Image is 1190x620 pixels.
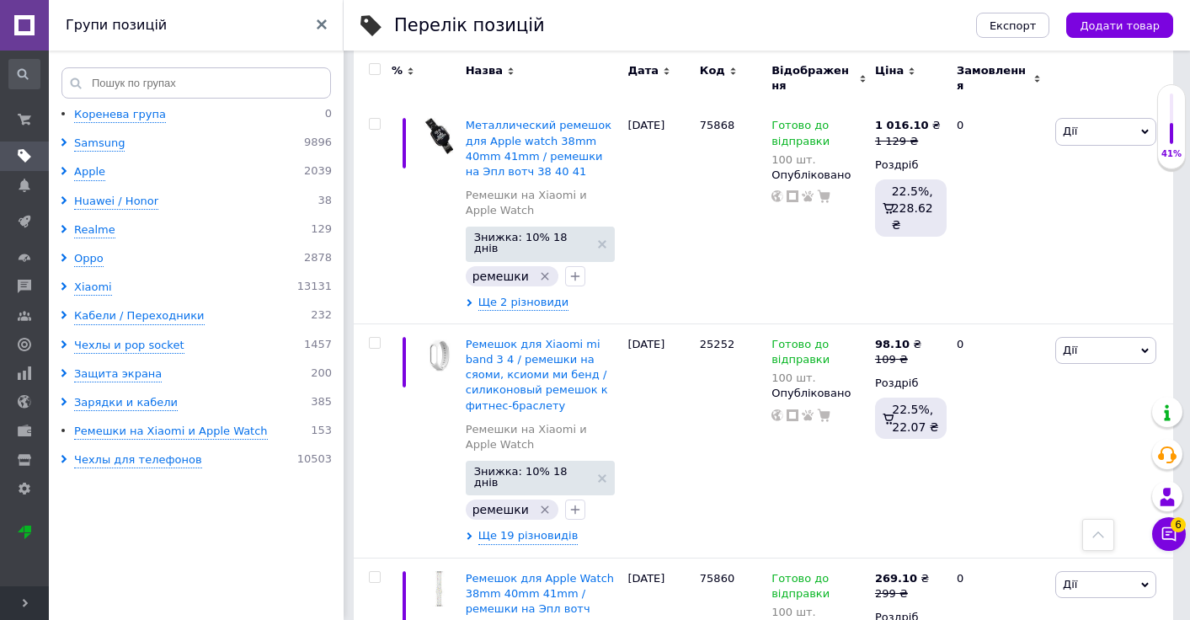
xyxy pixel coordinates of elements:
[392,63,403,78] span: %
[947,105,1051,324] div: 0
[875,376,942,391] div: Роздріб
[700,572,734,585] span: 75860
[875,352,921,367] div: 109 ₴
[771,386,867,401] div: Опубліковано
[875,571,929,586] div: ₴
[311,308,332,324] span: 232
[466,422,620,452] a: Ремешки на Xiaomi и Apple Watch
[771,572,830,605] span: Готово до відправки
[311,222,332,238] span: 129
[875,63,904,78] span: Ціна
[875,134,941,149] div: 1 129 ₴
[74,164,105,180] div: Apple
[1171,517,1186,532] span: 6
[1063,578,1077,591] span: Дії
[74,136,125,152] div: Samsung
[875,338,910,350] b: 98.10
[771,63,855,94] span: Відображення
[74,222,115,238] div: Realme
[627,63,659,78] span: Дата
[421,118,457,154] img: Металлический ремешок для Apple watch 38mm 40mm 41mm / ремешки на Эпл вотч 38 40 41
[74,107,166,123] div: Коренева група
[478,528,579,544] span: Ще 19 різновидів
[1080,19,1160,32] span: Додати товар
[394,17,545,35] div: Перелік позицій
[74,251,104,267] div: Oppo
[74,194,158,210] div: Huawei / Honor
[421,337,457,373] img: Ремешок для Xiaomi mi band 3 4 / ремешки на сяоми, ксиоми ми бенд / силиконовый ремешок к фитнес-...
[771,119,830,152] span: Готово до відправки
[297,280,332,296] span: 13131
[990,19,1037,32] span: Експорт
[771,606,867,618] div: 100 шт.
[474,232,590,254] span: Знижка: 10% 18 днів
[875,337,921,352] div: ₴
[318,194,332,210] span: 38
[892,184,933,232] span: 22.5%, 228.62 ₴
[771,371,867,384] div: 100 шт.
[474,466,590,488] span: Знижка: 10% 18 днів
[466,119,611,178] a: Металлический ремешок для Apple watch 38mm 40mm 41mm / ремешки на Эпл вотч 38 40 41
[304,251,332,267] span: 2878
[538,270,552,283] svg: Видалити мітку
[771,153,867,166] div: 100 шт.
[700,63,725,78] span: Код
[623,105,695,324] div: [DATE]
[1063,344,1077,356] span: Дії
[957,63,1029,94] span: Замовлення
[74,395,178,411] div: Зарядки и кабели
[771,168,867,183] div: Опубліковано
[875,118,941,133] div: ₴
[466,63,503,78] span: Назва
[74,366,162,382] div: Защита экрана
[1158,148,1185,160] div: 41%
[466,338,608,412] a: Ремешок для Xiaomi mi band 3 4 / ремешки на сяоми, ксиоми ми бенд / силиконовый ремешок к фитнес-...
[297,452,332,468] span: 10503
[74,280,112,296] div: Xiaomi
[325,107,332,123] span: 0
[421,571,457,607] img: Ремешок для Apple Watch 38mm 40mm 41mm / ремешки на Эпл вотч фторэластомер 38 40 41
[74,338,184,354] div: Чехлы и pop socket
[875,119,929,131] b: 1 016.10
[892,403,938,433] span: 22.5%, 22.07 ₴
[311,395,332,411] span: 385
[472,270,529,283] span: ремешки
[61,67,331,99] input: Пошук по групах
[304,338,332,354] span: 1457
[304,164,332,180] span: 2039
[875,572,917,585] b: 269.10
[311,366,332,382] span: 200
[466,188,620,218] a: Ремешки на Xiaomi и Apple Watch
[771,338,830,371] span: Готово до відправки
[311,424,332,440] span: 153
[947,323,1051,558] div: 0
[700,338,734,350] span: 25252
[74,452,202,468] div: Чехлы для телефонов
[1063,125,1077,137] span: Дії
[700,119,734,131] span: 75868
[472,503,529,516] span: ремешки
[875,158,942,173] div: Роздріб
[1152,517,1186,551] button: Чат з покупцем6
[74,308,205,324] div: Кабели / Переходники
[74,424,268,440] div: Ремешки на Xiaomi и Apple Watch
[623,323,695,558] div: [DATE]
[875,586,929,601] div: 299 ₴
[1066,13,1173,38] button: Додати товар
[538,503,552,516] svg: Видалити мітку
[976,13,1050,38] button: Експорт
[304,136,332,152] span: 9896
[478,295,569,311] span: Ще 2 різновиди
